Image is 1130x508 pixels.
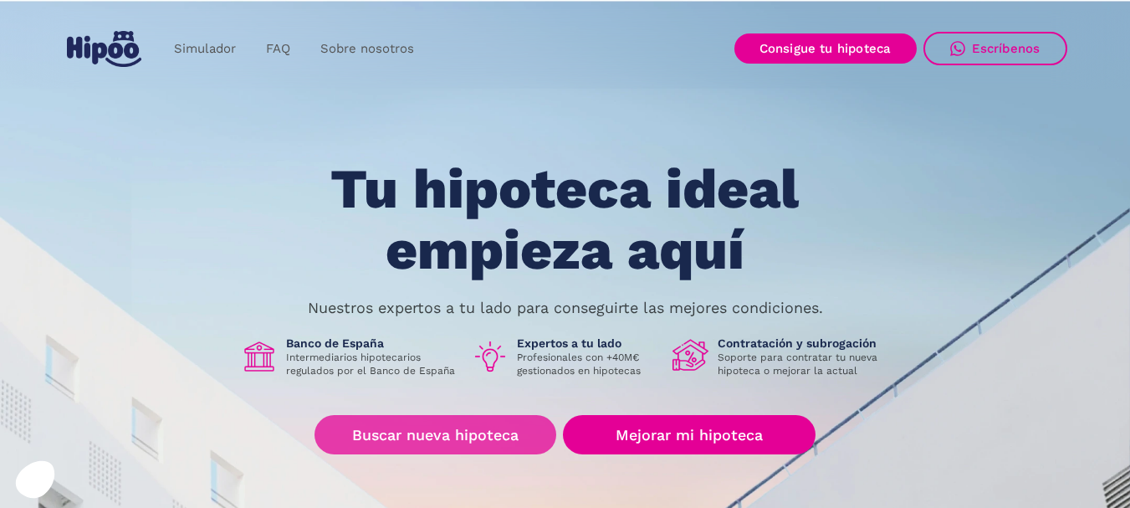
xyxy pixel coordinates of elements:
p: Nuestros expertos a tu lado para conseguirte las mejores condiciones. [308,301,823,315]
a: Simulador [159,33,251,65]
a: Mejorar mi hipoteca [563,415,815,454]
p: Profesionales con +40M€ gestionados en hipotecas [517,351,659,377]
h1: Expertos a tu lado [517,336,659,351]
h1: Contratación y subrogación [718,336,890,351]
p: Soporte para contratar tu nueva hipoteca o mejorar la actual [718,351,890,377]
a: Sobre nosotros [305,33,429,65]
p: Intermediarios hipotecarios regulados por el Banco de España [286,351,458,377]
a: Buscar nueva hipoteca [314,415,556,454]
a: home [64,24,146,74]
a: Escríbenos [923,32,1067,65]
h1: Tu hipoteca ideal empieza aquí [248,159,882,280]
a: Consigue tu hipoteca [734,33,917,64]
div: Escríbenos [972,41,1041,56]
h1: Banco de España [286,336,458,351]
a: FAQ [251,33,305,65]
